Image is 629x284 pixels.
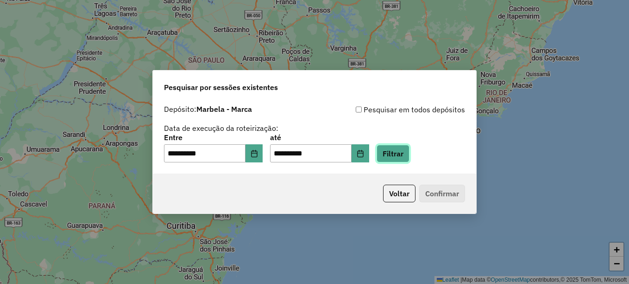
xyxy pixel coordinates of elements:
[164,132,263,143] label: Entre
[196,104,252,114] strong: Marbela - Marca
[164,82,278,93] span: Pesquisar por sessões existentes
[314,104,465,115] div: Pesquisar em todos depósitos
[270,132,369,143] label: até
[377,145,409,162] button: Filtrar
[245,144,263,163] button: Choose Date
[164,123,278,134] label: Data de execução da roteirização:
[383,185,415,202] button: Voltar
[164,103,252,115] label: Depósito:
[352,144,369,163] button: Choose Date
